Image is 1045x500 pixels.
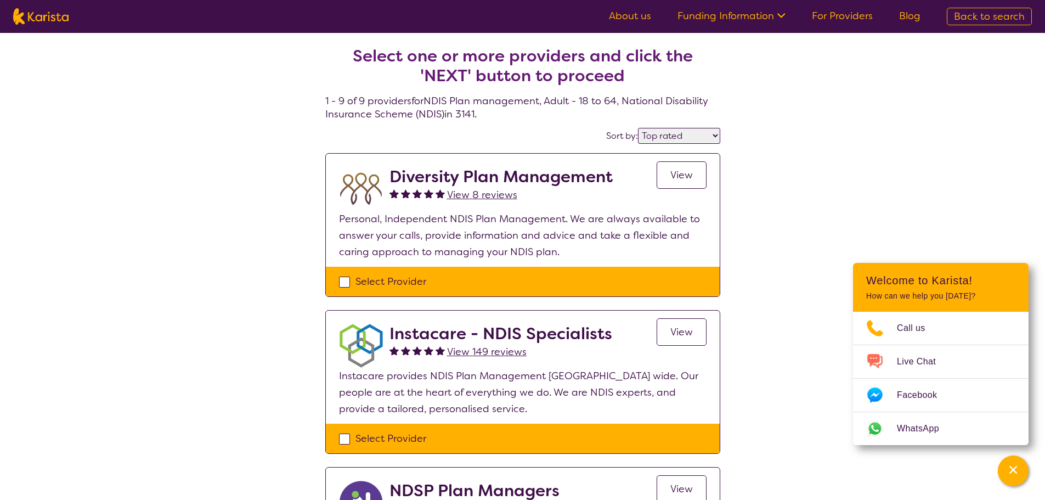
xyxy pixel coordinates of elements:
img: Karista logo [13,8,69,25]
img: fullstar [424,346,433,355]
h4: 1 - 9 of 9 providers for NDIS Plan management , Adult - 18 to 64 , National Disability Insurance ... [325,20,720,121]
a: Blog [899,9,920,23]
a: Funding Information [677,9,786,23]
a: About us [609,9,651,23]
span: View [670,168,693,182]
img: obkhna0zu27zdd4ubuus.png [339,324,383,368]
h2: Select one or more providers and click the 'NEXT' button to proceed [338,46,707,86]
h2: Diversity Plan Management [389,167,613,187]
img: duqvjtfkvnzb31ymex15.png [339,167,383,211]
span: Facebook [897,387,950,403]
p: Personal, Independent NDIS Plan Management. We are always available to answer your calls, provide... [339,211,707,260]
img: fullstar [413,189,422,198]
a: View 8 reviews [447,187,517,203]
a: Web link opens in a new tab. [853,412,1029,445]
img: fullstar [413,346,422,355]
h2: Instacare - NDIS Specialists [389,324,612,344]
span: Live Chat [897,353,949,370]
span: WhatsApp [897,420,952,437]
span: Back to search [954,10,1025,23]
img: fullstar [389,189,399,198]
img: fullstar [389,346,399,355]
span: View [670,325,693,339]
span: Call us [897,320,939,336]
p: How can we help you [DATE]? [866,291,1015,301]
span: View 149 reviews [447,345,527,358]
img: fullstar [436,189,445,198]
a: View [657,318,707,346]
p: Instacare provides NDIS Plan Management [GEOGRAPHIC_DATA] wide. Our people are at the heart of ev... [339,368,707,417]
span: View [670,482,693,496]
a: View 149 reviews [447,344,527,360]
img: fullstar [424,189,433,198]
a: For Providers [812,9,873,23]
ul: Choose channel [853,312,1029,445]
button: Channel Menu [998,456,1029,486]
img: fullstar [401,346,410,355]
div: Channel Menu [853,263,1029,445]
img: fullstar [401,189,410,198]
label: Sort by: [606,130,638,142]
img: fullstar [436,346,445,355]
span: View 8 reviews [447,188,517,201]
h2: Welcome to Karista! [866,274,1015,287]
a: View [657,161,707,189]
a: Back to search [947,8,1032,25]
